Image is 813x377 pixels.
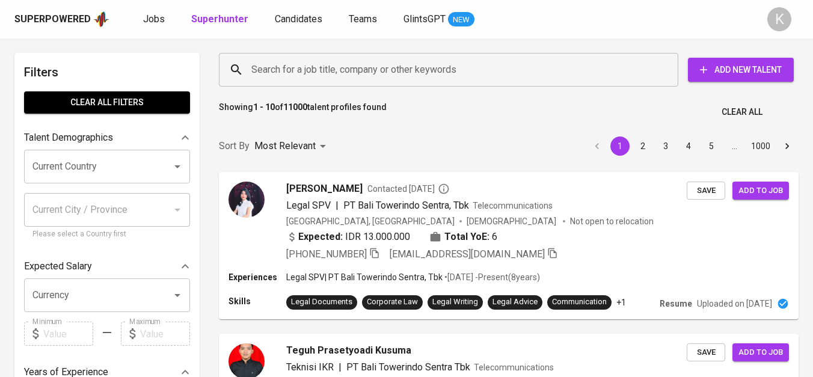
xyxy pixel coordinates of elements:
[390,248,545,260] span: [EMAIL_ADDRESS][DOMAIN_NAME]
[697,298,772,310] p: Uploaded on [DATE]
[586,136,799,156] nav: pagination navigation
[275,12,325,27] a: Candidates
[14,10,109,28] a: Superpoweredapp logo
[286,343,411,358] span: Teguh Prasetyoadi Kusuma
[286,271,443,283] p: Legal SPV | PT Bali Towerindo Sentra, Tbk
[403,13,446,25] span: GlintsGPT
[738,184,783,198] span: Add to job
[254,135,330,158] div: Most Relevant
[660,298,692,310] p: Resume
[702,136,721,156] button: Go to page 5
[633,136,652,156] button: Go to page 2
[291,296,352,308] div: Legal Documents
[367,296,418,308] div: Corporate Law
[698,63,784,78] span: Add New Talent
[552,296,607,308] div: Communication
[191,12,251,27] a: Superhunter
[492,230,497,244] span: 6
[610,136,630,156] button: page 1
[283,102,307,112] b: 11000
[438,183,450,195] svg: By Jakarta recruiter
[253,102,275,112] b: 1 - 10
[24,259,92,274] p: Expected Salary
[219,172,799,319] a: [PERSON_NAME]Contacted [DATE]Legal SPV|PT Bali Towerindo Sentra, TbkTelecommunications[GEOGRAPHIC...
[140,322,190,346] input: Value
[229,271,286,283] p: Experiences
[403,12,474,27] a: GlintsGPT NEW
[448,14,474,26] span: NEW
[286,230,410,244] div: IDR 13.000.000
[286,200,331,211] span: Legal SPV
[656,136,675,156] button: Go to page 3
[722,105,762,120] span: Clear All
[143,13,165,25] span: Jobs
[349,13,377,25] span: Teams
[616,296,626,308] p: +1
[229,295,286,307] p: Skills
[474,363,554,372] span: Telecommunications
[688,58,794,82] button: Add New Talent
[492,296,538,308] div: Legal Advice
[725,140,744,152] div: …
[738,346,783,360] span: Add to job
[43,322,93,346] input: Value
[298,230,343,244] b: Expected:
[286,361,334,373] span: Teknisi IKR
[443,271,540,283] p: • [DATE] - Present ( 8 years )
[24,126,190,150] div: Talent Demographics
[570,215,654,227] p: Not open to relocation
[473,201,553,210] span: Telecommunications
[24,63,190,82] h6: Filters
[275,13,322,25] span: Candidates
[367,183,450,195] span: Contacted [DATE]
[286,182,363,196] span: [PERSON_NAME]
[467,215,558,227] span: [DEMOGRAPHIC_DATA]
[687,343,725,362] button: Save
[693,184,719,198] span: Save
[717,101,767,123] button: Clear All
[432,296,478,308] div: Legal Writing
[679,136,698,156] button: Go to page 4
[687,182,725,200] button: Save
[343,200,469,211] span: PT Bali Towerindo Sentra, Tbk
[693,346,719,360] span: Save
[24,254,190,278] div: Expected Salary
[732,343,789,362] button: Add to job
[286,215,455,227] div: [GEOGRAPHIC_DATA], [GEOGRAPHIC_DATA]
[778,136,797,156] button: Go to next page
[254,139,316,153] p: Most Relevant
[32,228,182,241] p: Please select a Country first
[444,230,489,244] b: Total YoE:
[767,7,791,31] div: K
[219,139,250,153] p: Sort By
[34,95,180,110] span: Clear All filters
[24,130,113,145] p: Talent Demographics
[336,198,339,213] span: |
[229,182,265,218] img: 6b7a435902058c731980de96af09d1d9.jpeg
[169,287,186,304] button: Open
[169,158,186,175] button: Open
[93,10,109,28] img: app logo
[339,360,342,375] span: |
[143,12,167,27] a: Jobs
[747,136,774,156] button: Go to page 1000
[191,13,248,25] b: Superhunter
[732,182,789,200] button: Add to job
[14,13,91,26] div: Superpowered
[346,361,470,373] span: PT Bali Towerindo Sentra Tbk
[349,12,379,27] a: Teams
[286,248,367,260] span: [PHONE_NUMBER]
[219,101,387,123] p: Showing of talent profiles found
[24,91,190,114] button: Clear All filters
